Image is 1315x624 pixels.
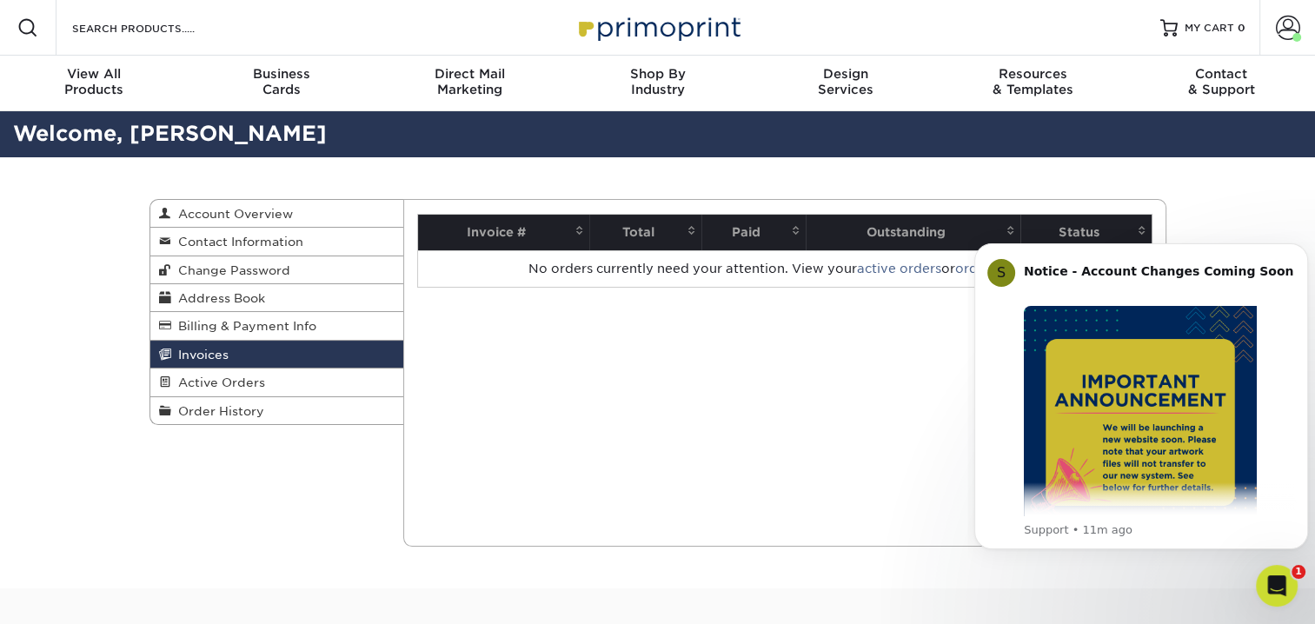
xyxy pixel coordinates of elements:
[171,375,265,389] span: Active Orders
[150,284,404,312] a: Address Book
[955,262,1038,275] a: order history
[375,66,563,82] span: Direct Mail
[418,250,1152,287] td: No orders currently need your attention. View your or .
[171,404,264,418] span: Order History
[150,312,404,340] a: Billing & Payment Info
[150,200,404,228] a: Account Overview
[806,215,1020,250] th: Outstanding
[150,397,404,424] a: Order History
[418,215,589,250] th: Invoice #
[1256,565,1298,607] iframe: Intercom live chat
[171,291,265,305] span: Address Book
[563,56,751,111] a: Shop ByIndustry
[150,341,404,368] a: Invoices
[171,319,316,333] span: Billing & Payment Info
[752,66,940,97] div: Services
[752,56,940,111] a: DesignServices
[1127,66,1315,82] span: Contact
[940,66,1127,97] div: & Templates
[171,263,290,277] span: Change Password
[171,207,293,221] span: Account Overview
[1292,565,1305,579] span: 1
[375,56,563,111] a: Direct MailMarketing
[1127,66,1315,97] div: & Support
[1020,215,1152,250] th: Status
[967,222,1315,615] iframe: Intercom notifications message
[752,66,940,82] span: Design
[150,368,404,396] a: Active Orders
[375,66,563,97] div: Marketing
[188,56,375,111] a: BusinessCards
[150,228,404,256] a: Contact Information
[1127,56,1315,111] a: Contact& Support
[563,66,751,97] div: Industry
[171,235,303,249] span: Contact Information
[940,66,1127,82] span: Resources
[1185,21,1234,36] span: MY CART
[188,66,375,97] div: Cards
[188,66,375,82] span: Business
[571,9,745,46] img: Primoprint
[940,56,1127,111] a: Resources& Templates
[857,262,941,275] a: active orders
[1238,22,1245,34] span: 0
[563,66,751,82] span: Shop By
[150,256,404,284] a: Change Password
[171,348,229,362] span: Invoices
[589,215,701,250] th: Total
[701,215,806,250] th: Paid
[70,17,240,38] input: SEARCH PRODUCTS.....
